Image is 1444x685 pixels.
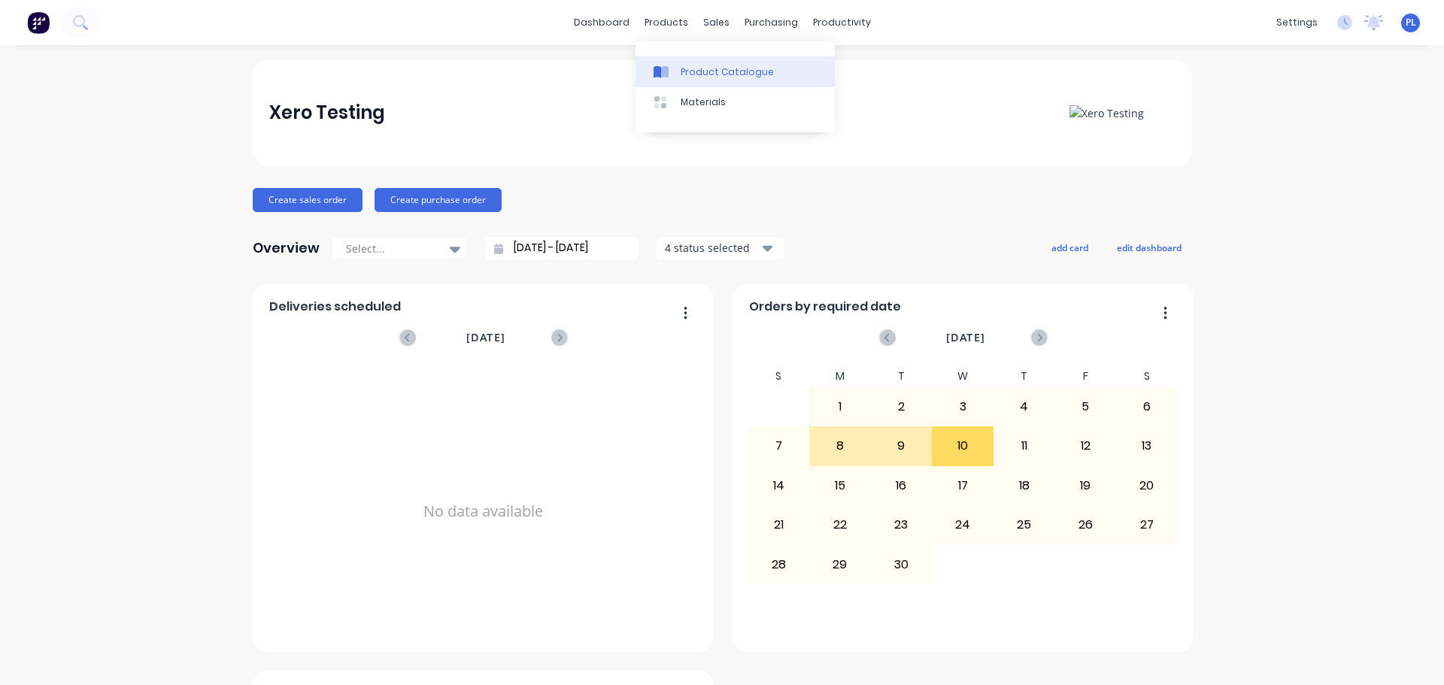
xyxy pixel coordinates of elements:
div: 17 [933,467,993,505]
div: Overview [253,233,320,263]
div: 20 [1117,467,1177,505]
div: 4 [994,388,1054,426]
div: T [994,365,1055,387]
button: add card [1042,238,1098,257]
span: PL [1406,16,1416,29]
div: 22 [810,506,870,544]
div: F [1054,365,1116,387]
div: 14 [749,467,809,505]
div: 3 [933,388,993,426]
div: sales [696,11,737,34]
div: 7 [749,427,809,465]
div: 15 [810,467,870,505]
div: 23 [872,506,932,544]
div: 27 [1117,506,1177,544]
div: S [1116,365,1178,387]
div: 5 [1055,388,1115,426]
button: Create purchase order [375,188,502,212]
div: 12 [1055,427,1115,465]
div: 30 [872,545,932,583]
div: Xero Testing [269,98,385,128]
div: 9 [872,427,932,465]
div: 19 [1055,467,1115,505]
div: No data available [269,365,698,657]
div: settings [1269,11,1325,34]
div: 11 [994,427,1054,465]
div: 13 [1117,427,1177,465]
div: 25 [994,506,1054,544]
a: Materials [636,87,835,117]
div: 16 [872,467,932,505]
div: 8 [810,427,870,465]
button: Create sales order [253,188,363,212]
img: Factory [27,11,50,34]
span: Orders by required date [749,298,901,316]
a: dashboard [566,11,637,34]
span: Deliveries scheduled [269,298,401,316]
button: 4 status selected [657,237,784,259]
div: products [637,11,696,34]
button: edit dashboard [1107,238,1191,257]
div: Product Catalogue [681,65,774,79]
div: 18 [994,467,1054,505]
div: 1 [810,388,870,426]
img: Xero Testing [1069,105,1144,121]
div: 6 [1117,388,1177,426]
div: productivity [805,11,878,34]
div: S [748,365,810,387]
span: [DATE] [946,329,985,346]
div: T [871,365,933,387]
a: Product Catalogue [636,56,835,86]
div: purchasing [737,11,805,34]
div: 28 [749,545,809,583]
div: 10 [933,427,993,465]
div: W [932,365,994,387]
div: 4 status selected [665,240,760,256]
div: 21 [749,506,809,544]
div: 29 [810,545,870,583]
span: [DATE] [466,329,505,346]
div: 2 [872,388,932,426]
div: 26 [1055,506,1115,544]
div: Materials [681,95,726,109]
div: M [809,365,871,387]
div: 24 [933,506,993,544]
